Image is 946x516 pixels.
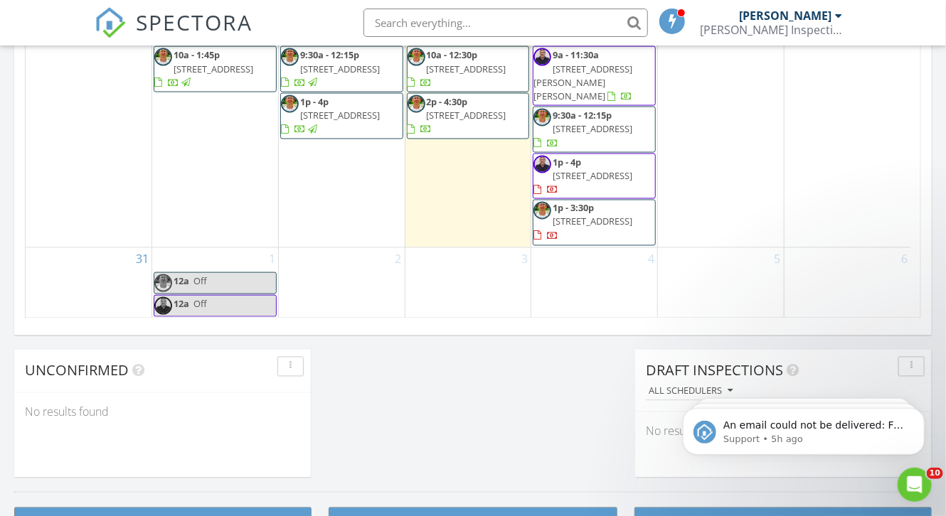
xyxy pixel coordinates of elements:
[280,46,403,92] a: 9:30a - 12:15p [STREET_ADDRESS]
[281,48,299,66] img: image00115.jpg
[533,109,632,149] a: 9:30a - 12:15p [STREET_ADDRESS]
[658,247,785,318] td: Go to September 5, 2025
[533,200,656,246] a: 1p - 3:30p [STREET_ADDRESS]
[700,23,842,37] div: Willis Smith Inspections, LLC
[553,202,594,215] span: 1p - 3:30p
[533,109,551,127] img: image00115.jpg
[533,63,632,102] span: [STREET_ADDRESS][PERSON_NAME][PERSON_NAME]
[553,215,632,228] span: [STREET_ADDRESS]
[553,156,581,168] span: 1p - 4p
[281,48,380,88] a: 9:30a - 12:15p [STREET_ADDRESS]
[898,248,910,271] a: Go to September 6, 2025
[408,95,506,135] a: 2p - 4:30p [STREET_ADDRESS]
[553,48,599,61] span: 9a - 11:30a
[133,248,152,271] a: Go to August 31, 2025
[393,248,405,271] a: Go to September 2, 2025
[300,63,380,75] span: [STREET_ADDRESS]
[553,169,632,182] span: [STREET_ADDRESS]
[26,22,152,247] td: Go to August 24, 2025
[281,95,299,113] img: image00115.jpg
[193,297,207,310] span: Off
[154,48,253,88] a: 10a - 1:45p [STREET_ADDRESS]
[363,9,648,37] input: Search everything...
[646,361,783,380] span: Draft Inspections
[427,109,506,122] span: [STREET_ADDRESS]
[174,63,253,75] span: [STREET_ADDRESS]
[533,202,551,220] img: image00115.jpg
[25,361,129,380] span: Unconfirmed
[533,154,656,200] a: 1p - 4p [STREET_ADDRESS]
[533,202,632,242] a: 1p - 3:30p [STREET_ADDRESS]
[553,109,612,122] span: 9:30a - 12:15p
[266,248,278,271] a: Go to September 1, 2025
[14,393,311,431] div: No results found
[898,468,932,502] iframe: Intercom live chat
[533,46,656,106] a: 9a - 11:30a [STREET_ADDRESS][PERSON_NAME][PERSON_NAME]
[154,274,172,292] img: image00115.jpg
[533,107,656,153] a: 9:30a - 12:15p [STREET_ADDRESS]
[278,22,405,247] td: Go to August 26, 2025
[739,9,831,23] div: [PERSON_NAME]
[95,19,253,49] a: SPECTORA
[784,247,910,318] td: Go to September 6, 2025
[154,46,277,92] a: 10a - 1:45p [STREET_ADDRESS]
[405,247,531,318] td: Go to September 3, 2025
[281,95,380,135] a: 1p - 4p [STREET_ADDRESS]
[772,248,784,271] a: Go to September 5, 2025
[427,63,506,75] span: [STREET_ADDRESS]
[635,412,932,451] div: No results found
[154,297,172,315] img: dscn88841.jpg
[661,378,946,478] iframe: Intercom notifications message
[658,22,785,247] td: Go to August 29, 2025
[427,48,478,61] span: 10a - 12:30p
[531,22,658,247] td: Go to August 28, 2025
[408,95,425,113] img: image00115.jpg
[154,48,172,66] img: image00115.jpg
[300,95,329,108] span: 1p - 4p
[280,93,403,139] a: 1p - 4p [STREET_ADDRESS]
[927,468,943,479] span: 10
[646,382,735,402] button: All schedulers
[152,247,279,318] td: Go to September 1, 2025
[533,48,632,102] a: 9a - 11:30a [STREET_ADDRESS][PERSON_NAME][PERSON_NAME]
[408,48,506,88] a: 10a - 12:30p [STREET_ADDRESS]
[553,122,632,135] span: [STREET_ADDRESS]
[407,46,530,92] a: 10a - 12:30p [STREET_ADDRESS]
[193,274,207,287] span: Off
[152,22,279,247] td: Go to August 25, 2025
[649,387,733,397] div: All schedulers
[408,48,425,66] img: image00115.jpg
[407,93,530,139] a: 2p - 4:30p [STREET_ADDRESS]
[174,274,189,287] span: 12a
[427,95,468,108] span: 2p - 4:30p
[278,247,405,318] td: Go to September 2, 2025
[300,48,359,61] span: 9:30a - 12:15p
[519,248,531,271] a: Go to September 3, 2025
[533,48,551,66] img: dscn88841.jpg
[95,7,126,38] img: The Best Home Inspection Software - Spectora
[405,22,531,247] td: Go to August 27, 2025
[174,48,220,61] span: 10a - 1:45p
[174,297,189,310] span: 12a
[784,22,910,247] td: Go to August 30, 2025
[645,248,657,271] a: Go to September 4, 2025
[136,7,253,37] span: SPECTORA
[26,247,152,318] td: Go to August 31, 2025
[533,156,551,173] img: dscn88841.jpg
[533,156,632,195] a: 1p - 4p [STREET_ADDRESS]
[300,109,380,122] span: [STREET_ADDRESS]
[531,247,658,318] td: Go to September 4, 2025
